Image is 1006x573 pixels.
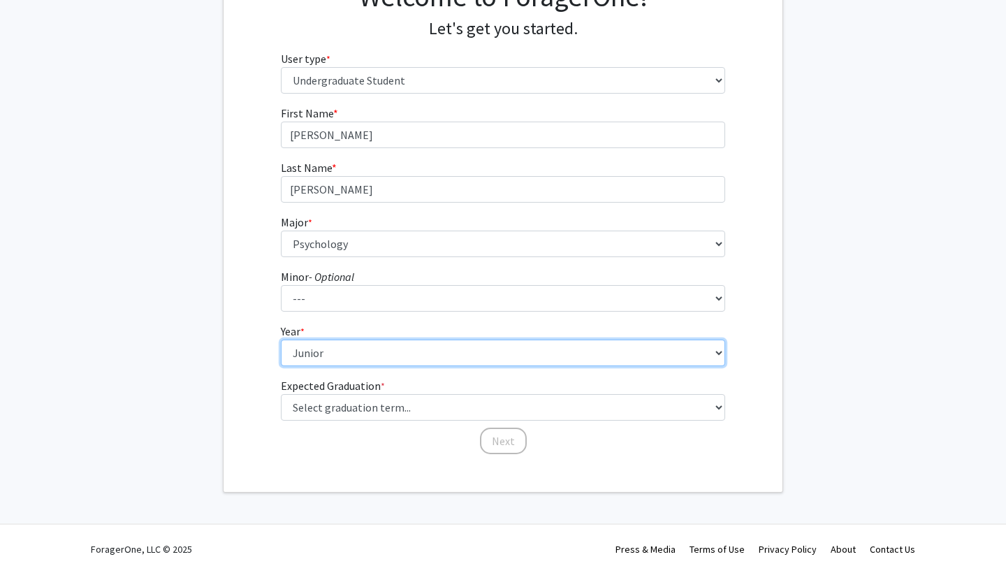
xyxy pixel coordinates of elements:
a: Terms of Use [690,543,745,556]
a: Privacy Policy [759,543,817,556]
button: Next [480,428,527,454]
label: User type [281,50,330,67]
label: Expected Graduation [281,377,385,394]
i: - Optional [309,270,354,284]
label: Minor [281,268,354,285]
iframe: Chat [10,510,59,563]
a: Contact Us [870,543,915,556]
span: First Name [281,106,333,120]
label: Year [281,323,305,340]
span: Last Name [281,161,332,175]
a: Press & Media [615,543,676,556]
label: Major [281,214,312,231]
a: About [831,543,856,556]
h4: Let's get you started. [281,19,726,39]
